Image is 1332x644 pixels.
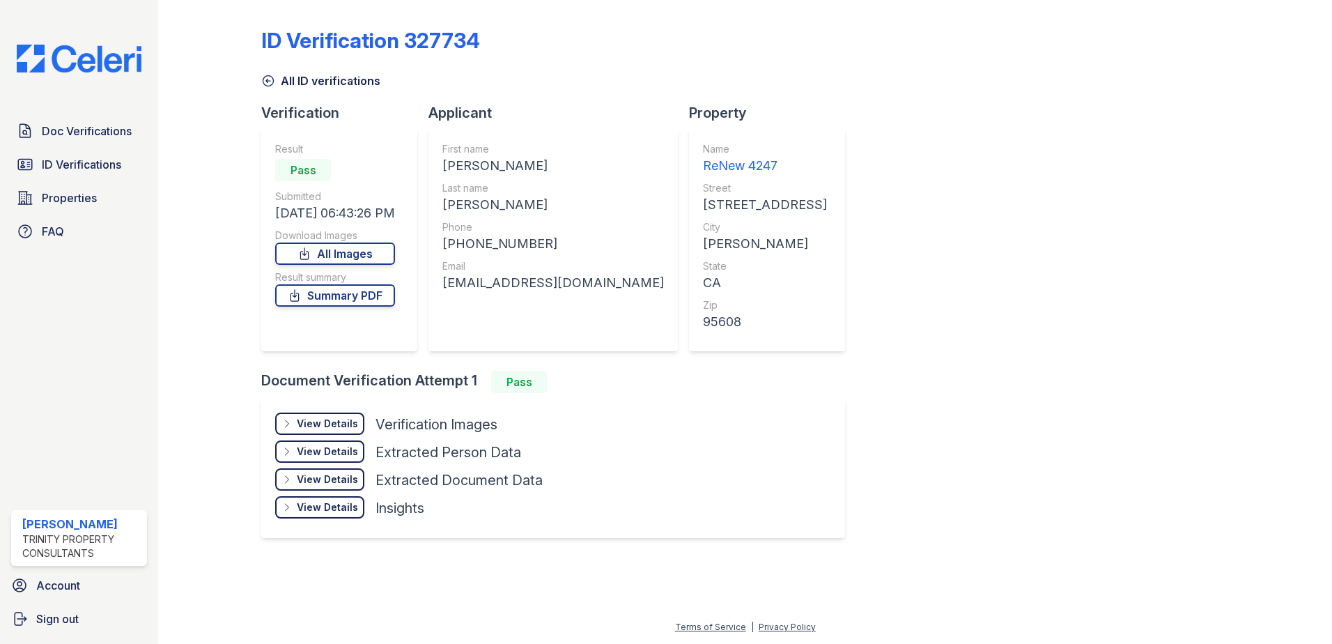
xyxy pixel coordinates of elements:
div: Name [703,142,827,156]
div: View Details [297,473,358,486]
div: Extracted Document Data [375,470,543,490]
a: FAQ [11,217,147,245]
span: FAQ [42,223,64,240]
div: ReNew 4247 [703,156,827,176]
a: Name ReNew 4247 [703,142,827,176]
div: [DATE] 06:43:26 PM [275,204,395,223]
a: Terms of Service [675,622,746,632]
div: [PERSON_NAME] [22,516,141,532]
div: Pass [275,159,331,181]
div: Zip [703,298,827,312]
a: ID Verifications [11,151,147,178]
span: Account [36,577,80,594]
div: Document Verification Attempt 1 [261,371,856,393]
div: [PERSON_NAME] [442,156,664,176]
span: Doc Verifications [42,123,132,139]
div: 95608 [703,312,827,332]
a: All ID verifications [261,72,380,89]
a: Summary PDF [275,284,395,307]
div: Phone [442,220,664,234]
div: [EMAIL_ADDRESS][DOMAIN_NAME] [442,273,664,293]
div: Trinity Property Consultants [22,532,141,560]
div: [PERSON_NAME] [442,195,664,215]
div: Insights [375,498,424,518]
div: First name [442,142,664,156]
div: State [703,259,827,273]
div: Street [703,181,827,195]
img: CE_Logo_Blue-a8612792a0a2168367f1c8372b55b34899dd931a85d93a1a3d3e32e68fde9ad4.png [6,45,153,72]
div: View Details [297,445,358,459]
div: Applicant [428,103,689,123]
a: Account [6,572,153,599]
div: View Details [297,500,358,514]
span: Properties [42,190,97,206]
div: View Details [297,417,358,431]
div: Property [689,103,856,123]
div: Last name [442,181,664,195]
div: Submitted [275,190,395,204]
div: Verification [261,103,428,123]
div: Extracted Person Data [375,443,521,462]
div: | [751,622,754,632]
div: Download Images [275,229,395,243]
div: [PERSON_NAME] [703,234,827,254]
a: Properties [11,184,147,212]
div: Pass [491,371,547,393]
a: Doc Verifications [11,117,147,145]
div: [STREET_ADDRESS] [703,195,827,215]
a: Sign out [6,605,153,633]
div: CA [703,273,827,293]
div: [PHONE_NUMBER] [442,234,664,254]
a: Privacy Policy [759,622,816,632]
span: ID Verifications [42,156,121,173]
div: City [703,220,827,234]
div: Result [275,142,395,156]
div: Verification Images [375,415,497,434]
span: Sign out [36,611,79,627]
div: ID Verification 327734 [261,28,480,53]
a: All Images [275,243,395,265]
div: Result summary [275,270,395,284]
div: Email [442,259,664,273]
